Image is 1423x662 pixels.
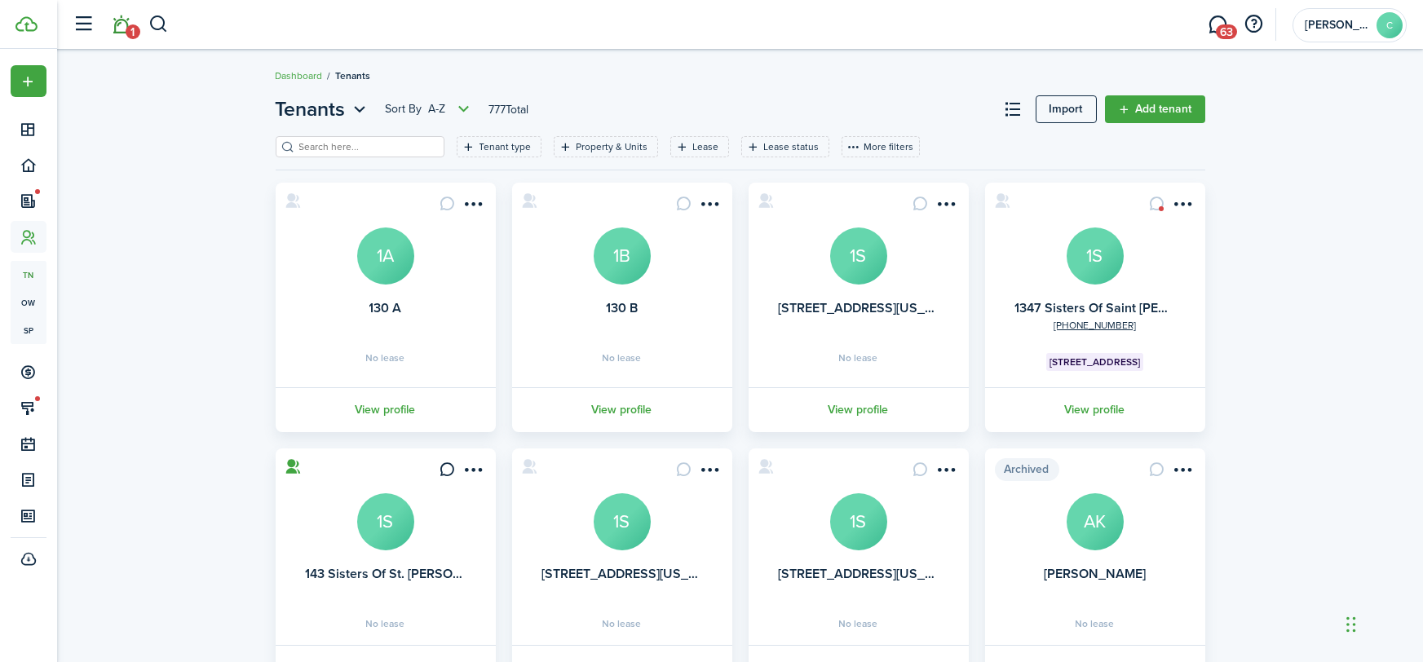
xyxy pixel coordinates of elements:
[693,139,719,154] filter-tag-label: Lease
[11,65,46,97] button: Open menu
[1044,564,1146,583] a: [PERSON_NAME]
[830,227,887,285] a: 1S
[1169,461,1195,483] button: Open menu
[276,95,371,124] button: Tenants
[1105,95,1205,123] a: Add tenant
[594,227,651,285] a: 1B
[1014,298,1241,317] a: 1347 Sisters Of Saint [PERSON_NAME]
[366,619,405,629] span: No lease
[842,136,920,157] button: More filters
[276,95,346,124] span: Tenants
[830,493,887,550] a: 1S
[778,298,966,317] a: [STREET_ADDRESS][US_STATE]
[386,99,475,119] button: Sort byA-Z
[357,227,414,285] a: 1A
[11,316,46,344] a: sp
[369,298,402,317] a: 130 A
[1169,196,1195,218] button: Open menu
[577,139,648,154] filter-tag-label: Property & Units
[1377,12,1403,38] avatar-text: C
[460,461,486,483] button: Open menu
[1240,11,1268,38] button: Open resource center
[933,196,959,218] button: Open menu
[429,101,446,117] span: A-Z
[1346,600,1356,649] div: Drag
[554,136,658,157] filter-tag: Open filter
[357,493,414,550] a: 1S
[995,458,1059,481] span: Archived
[1216,24,1237,39] span: 63
[386,101,429,117] span: Sort by
[1067,493,1124,550] a: AK
[764,139,820,154] filter-tag-label: Lease status
[460,196,486,218] button: Open menu
[696,461,723,483] button: Open menu
[983,387,1208,432] a: View profile
[11,261,46,289] a: tn
[11,289,46,316] a: ow
[276,95,371,124] button: Open menu
[273,387,498,432] a: View profile
[126,24,140,39] span: 1
[741,136,829,157] filter-tag: Open filter
[510,387,735,432] a: View profile
[1076,619,1115,629] span: No lease
[696,196,723,218] button: Open menu
[276,68,323,83] a: Dashboard
[670,136,729,157] filter-tag: Open filter
[68,9,99,40] button: Open sidebar
[839,619,878,629] span: No lease
[295,139,439,155] input: Search here...
[603,619,642,629] span: No lease
[541,564,729,583] a: [STREET_ADDRESS][US_STATE]
[1050,355,1140,369] span: [STREET_ADDRESS]
[603,353,642,363] span: No lease
[1203,4,1234,46] a: Messaging
[489,101,529,118] header-page-total: 777 Total
[106,4,137,46] a: Notifications
[1067,227,1124,285] a: 1S
[336,68,371,83] span: Tenants
[15,16,38,32] img: TenantCloud
[479,139,532,154] filter-tag-label: Tenant type
[746,387,971,432] a: View profile
[778,564,966,583] a: [STREET_ADDRESS][US_STATE]
[933,461,959,483] button: Open menu
[148,11,169,38] button: Search
[594,493,651,550] a: 1S
[386,99,475,119] button: Open menu
[1305,20,1370,31] span: Carrie
[1054,318,1136,333] a: [PHONE_NUMBER]
[305,564,510,583] a: 143 Sisters Of St. [PERSON_NAME]
[457,136,541,157] filter-tag: Open filter
[366,353,405,363] span: No lease
[1036,95,1097,123] a: Import
[606,298,638,317] a: 130 B
[1341,584,1423,662] iframe: Chat Widget
[839,353,878,363] span: No lease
